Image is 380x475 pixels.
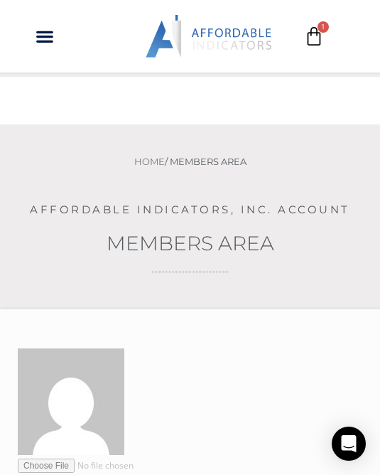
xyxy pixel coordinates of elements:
a: Home [134,156,165,167]
img: 2771a77d4691f59bc5c1e22c083d93da02f243126cb7dab42ce6a7ec08b9cd1c [18,348,124,455]
div: Menu Toggle [26,23,63,50]
span: 1 [317,21,329,33]
a: Affordable Indicators, Inc. Account [30,203,350,216]
a: Members Area [107,231,274,255]
a: 1 [283,16,345,57]
img: LogoAI | Affordable Indicators – NinjaTrader [146,15,273,58]
nav: Breadcrumb [1,153,380,170]
div: Open Intercom Messenger [332,427,366,461]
